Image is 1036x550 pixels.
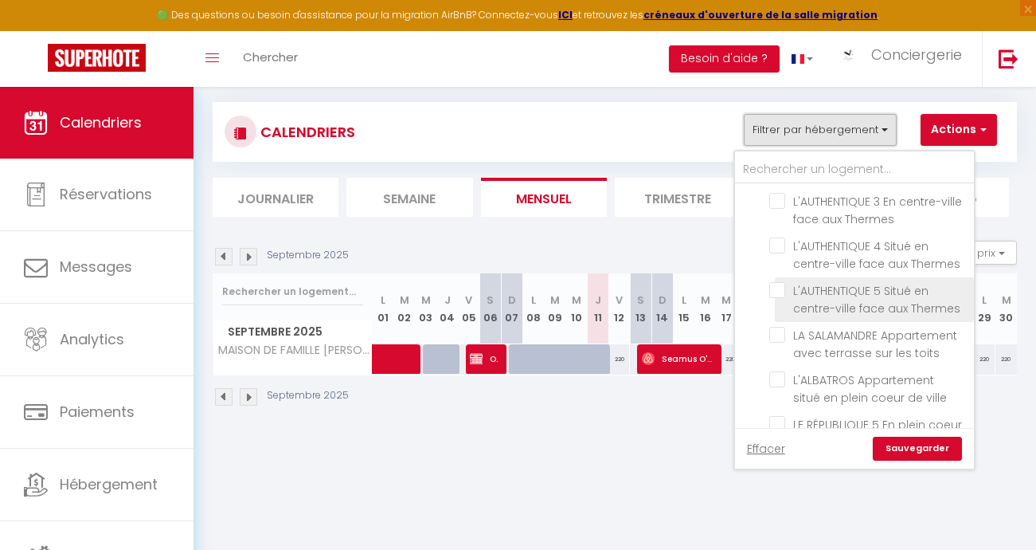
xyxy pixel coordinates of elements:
[13,6,61,54] button: Ouvrir le widget de chat LiveChat
[400,293,409,308] abbr: M
[508,293,516,308] abbr: D
[793,372,947,406] span: L'ALBATROS Appartement situé en plein coeur de ville
[60,402,135,422] span: Paiements
[995,273,1017,344] th: 30
[643,8,878,22] a: créneaux d'ouverture de la salle migration
[793,194,962,227] span: L'AUTHENTIQUE 3 En centre-ville face aux Thermes
[793,283,960,316] span: L'AUTHENTIQUE 5 Situé en centre-ville face aux Thermes
[550,293,560,308] abbr: M
[572,293,581,308] abbr: M
[837,47,861,64] img: ...
[682,293,686,308] abbr: L
[393,273,415,344] th: 02
[733,150,975,470] div: Filtrer par hébergement
[747,440,785,458] a: Effacer
[642,344,713,374] span: Seamus O'[PERSON_NAME]
[243,49,298,65] span: Chercher
[213,178,338,217] li: Journalier
[735,155,974,184] input: Rechercher un logement...
[630,273,651,344] th: 13
[436,273,458,344] th: 04
[673,273,694,344] th: 15
[974,273,995,344] th: 29
[669,45,780,73] button: Besoin d'aide ?
[616,293,623,308] abbr: V
[346,178,472,217] li: Semaine
[373,273,394,344] th: 01
[267,388,349,403] p: Septembre 2025
[458,273,479,344] th: 05
[871,45,962,65] span: Conciergerie
[216,344,375,356] span: MAISON DE FAMILLE [PERSON_NAME] et vue sur l'Océan Atlantique
[48,44,146,72] img: Super Booking
[213,320,372,344] span: Septembre 2025
[595,293,601,308] abbr: J
[637,293,644,308] abbr: S
[531,293,536,308] abbr: L
[608,344,630,374] div: 220
[470,344,498,374] span: Occupation Propriétaire
[587,273,608,344] th: 11
[60,329,124,349] span: Analytics
[651,273,673,344] th: 14
[793,328,957,361] span: LA SALAMANDRE Appartement avec terrasse sur les toits
[995,344,1017,374] div: 220
[716,344,737,374] div: 220
[701,293,710,308] abbr: M
[825,31,982,87] a: ... Conciergerie
[60,184,152,204] span: Réservations
[381,293,385,308] abbr: L
[659,293,667,308] abbr: D
[481,178,607,217] li: Mensuel
[793,238,960,272] span: L'AUTHENTIQUE 4 Situé en centre-ville face aux Thermes
[60,474,158,494] span: Hébergement
[487,293,494,308] abbr: S
[544,273,565,344] th: 09
[921,114,997,146] button: Actions
[60,257,132,277] span: Messages
[231,31,310,87] a: Chercher
[716,273,737,344] th: 17
[421,293,431,308] abbr: M
[501,273,522,344] th: 07
[415,273,436,344] th: 03
[615,178,741,217] li: Trimestre
[974,344,995,374] div: 220
[608,273,630,344] th: 12
[744,114,897,146] button: Filtrer par hébergement
[444,293,451,308] abbr: J
[60,112,142,132] span: Calendriers
[982,293,987,308] abbr: L
[873,437,962,461] a: Sauvegarder
[479,273,501,344] th: 06
[256,114,355,150] h3: CALENDRIERS
[999,49,1018,69] img: logout
[1002,293,1011,308] abbr: M
[694,273,716,344] th: 16
[565,273,587,344] th: 10
[522,273,544,344] th: 08
[267,248,349,263] p: Septembre 2025
[465,293,472,308] abbr: V
[721,293,731,308] abbr: M
[222,277,363,306] input: Rechercher un logement...
[558,8,573,22] a: ICI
